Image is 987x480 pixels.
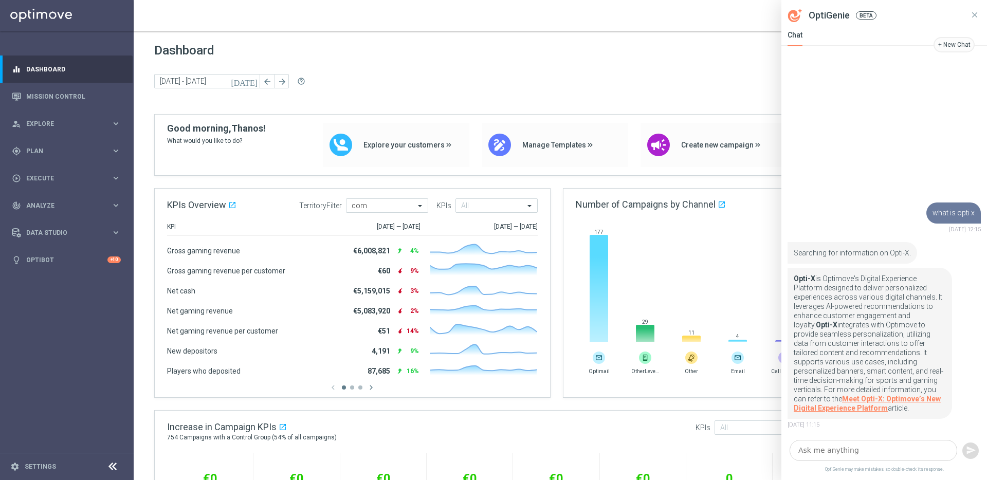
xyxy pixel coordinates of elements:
[12,119,111,128] div: Explore
[12,174,21,183] i: play_circle_outline
[26,230,111,236] span: Data Studio
[111,173,121,183] i: keyboard_arrow_right
[111,146,121,156] i: keyboard_arrow_right
[788,31,802,46] div: Chat
[26,83,121,110] a: Mission Control
[794,395,941,412] a: Meet Opti-X: Optimove’s New Digital Experience Platform
[856,11,876,20] span: BETA
[12,255,21,265] i: lightbulb
[11,147,121,155] button: gps_fixed Plan keyboard_arrow_right
[26,246,107,273] a: Optibot
[11,65,121,73] button: equalizer Dashboard
[794,274,946,413] p: is Optimove's Digital Experience Platform designed to deliver personalized experiences across var...
[10,462,20,471] i: settings
[26,148,111,154] span: Plan
[788,421,952,430] div: [DATE] 11:15
[788,9,802,22] svg: OptiGenie Icon
[781,465,987,480] span: OptiGenie may make mistakes, so double-check its response.
[11,174,121,182] button: play_circle_outline Execute keyboard_arrow_right
[11,93,121,101] button: Mission Control
[12,201,111,210] div: Analyze
[26,202,111,209] span: Analyze
[26,56,121,83] a: Dashboard
[107,256,121,263] div: +10
[12,228,111,237] div: Data Studio
[794,274,815,283] span: Opti-X
[12,146,111,156] div: Plan
[12,174,111,183] div: Execute
[12,83,121,110] div: Mission Control
[12,201,21,210] i: track_changes
[12,119,21,128] i: person_search
[111,119,121,128] i: keyboard_arrow_right
[111,200,121,210] i: keyboard_arrow_right
[26,175,111,181] span: Execute
[926,202,981,224] div: what is opti x
[111,228,121,237] i: keyboard_arrow_right
[794,248,911,257] p: Searching for information on Opti-X.
[12,246,121,273] div: Optibot
[938,41,971,49] div: + New Chat
[12,65,21,74] i: equalizer
[25,464,56,470] a: Settings
[26,121,111,127] span: Explore
[816,321,837,329] span: Opti-X
[11,229,121,237] button: Data Studio keyboard_arrow_right
[12,146,21,156] i: gps_fixed
[926,226,981,234] div: [DATE] 12:15
[12,56,121,83] div: Dashboard
[11,201,121,210] button: track_changes Analyze keyboard_arrow_right
[11,256,121,264] button: lightbulb Optibot +10
[11,120,121,128] button: person_search Explore keyboard_arrow_right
